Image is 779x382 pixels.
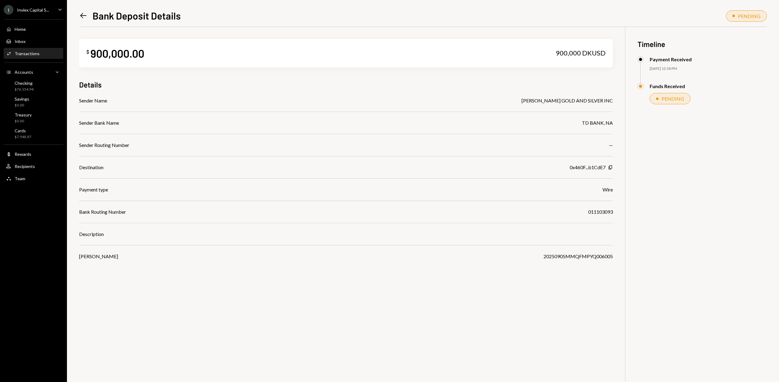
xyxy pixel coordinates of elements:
div: Destination [79,164,103,171]
div: Checking [15,80,33,86]
div: Sender Routing Number [79,141,129,149]
div: PENDING [738,13,760,19]
div: — [609,141,613,149]
div: Rewards [15,152,31,157]
div: Sender Name [79,97,107,104]
div: [PERSON_NAME] [79,253,118,260]
div: Recipients [15,164,35,169]
a: Home [4,23,63,34]
h3: Details [79,80,102,90]
div: Description [79,230,104,238]
div: $0.00 [15,119,32,124]
div: $ [86,49,89,55]
div: 0x460F...b1CdE7 [570,164,606,171]
div: $0.00 [15,103,29,108]
div: TD BANK, NA [582,119,613,127]
h1: Bank Deposit Details [93,9,181,22]
div: Funds Received [650,83,685,89]
a: Team [4,173,63,184]
div: Team [15,176,25,181]
div: Cards [15,128,31,133]
div: Wire [603,186,613,193]
a: Transactions [4,48,63,59]
div: Transactions [15,51,40,56]
div: 900,000 DKUSD [556,49,606,57]
a: Cards$7,948.87 [4,126,63,141]
a: Checking$76,154.94 [4,79,63,93]
div: $76,154.94 [15,87,33,92]
div: Inviex Capital S... [17,7,49,12]
div: Savings [15,96,29,102]
div: I [4,5,13,15]
div: Payment type [79,186,108,193]
div: 20250905MMQFMPYQ006005 [543,253,613,260]
div: Accounts [15,70,33,75]
div: PENDING [662,96,684,102]
a: Rewards [4,148,63,159]
div: Inbox [15,39,26,44]
div: $7,948.87 [15,134,31,140]
div: 011103093 [588,208,613,216]
div: Bank Routing Number [79,208,126,216]
a: Treasury$0.00 [4,110,63,125]
div: [PERSON_NAME] GOLD AND SILVER INC [522,97,613,104]
a: Savings$0.00 [4,95,63,109]
div: Home [15,27,26,32]
a: Accounts [4,66,63,77]
div: [DATE] 12:58 PM [650,66,767,71]
div: Payment Received [650,56,692,62]
h3: Timeline [638,39,767,49]
a: Inbox [4,36,63,47]
div: Treasury [15,112,32,117]
div: 900,000.00 [90,46,144,60]
div: Sender Bank Name [79,119,119,127]
a: Recipients [4,161,63,172]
